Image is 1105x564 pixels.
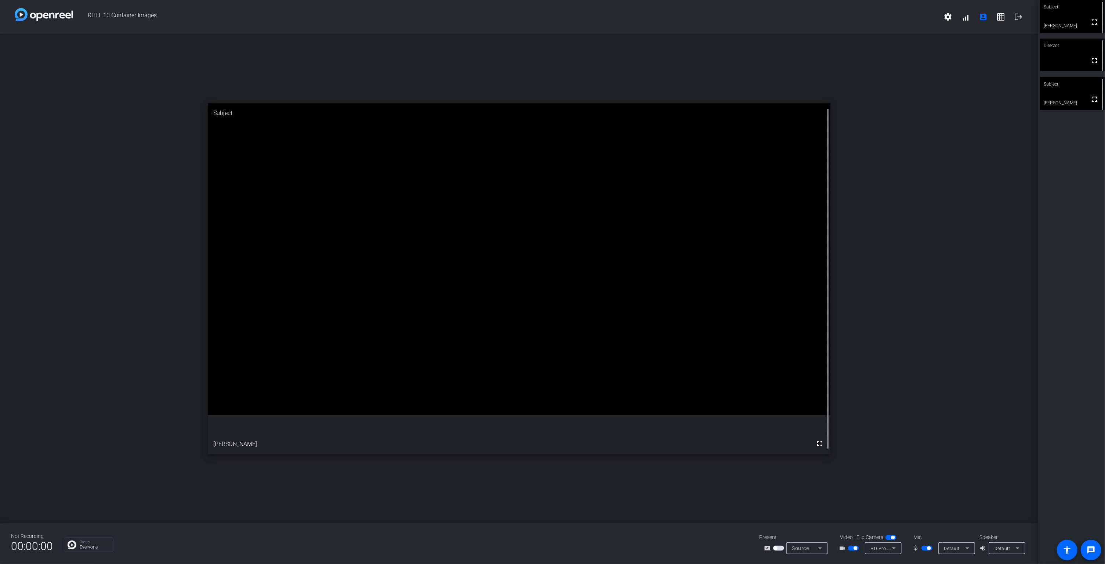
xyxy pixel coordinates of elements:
[1014,12,1023,21] mat-icon: logout
[792,545,809,551] span: Source
[1040,39,1105,53] div: Director
[11,532,53,540] div: Not Recording
[979,544,988,553] mat-icon: volume_up
[871,545,947,551] span: HD Pro Webcam C920 (046d:082d)
[994,546,1010,551] span: Default
[815,439,824,448] mat-icon: fullscreen
[996,12,1005,21] mat-icon: grid_on
[1087,546,1095,554] mat-icon: message
[759,534,833,541] div: Present
[944,546,960,551] span: Default
[73,8,939,26] span: RHEL 10 Container Images
[906,534,979,541] div: Mic
[957,8,974,26] button: signal_cellular_alt
[80,545,109,549] p: Everyone
[1063,546,1072,554] mat-icon: accessibility
[840,534,853,541] span: Video
[68,540,76,549] img: Chat Icon
[979,534,1024,541] div: Speaker
[979,12,988,21] mat-icon: account_box
[1090,56,1099,65] mat-icon: fullscreen
[943,12,952,21] mat-icon: settings
[80,540,109,544] p: Group
[1090,95,1099,104] mat-icon: fullscreen
[856,534,884,541] span: Flip Camera
[1090,18,1099,26] mat-icon: fullscreen
[913,544,921,553] mat-icon: mic_none
[1040,77,1105,91] div: Subject
[764,544,773,553] mat-icon: screen_share_outline
[208,103,831,123] div: Subject
[11,537,53,555] span: 00:00:00
[15,8,73,21] img: white-gradient.svg
[839,544,848,553] mat-icon: videocam_outline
